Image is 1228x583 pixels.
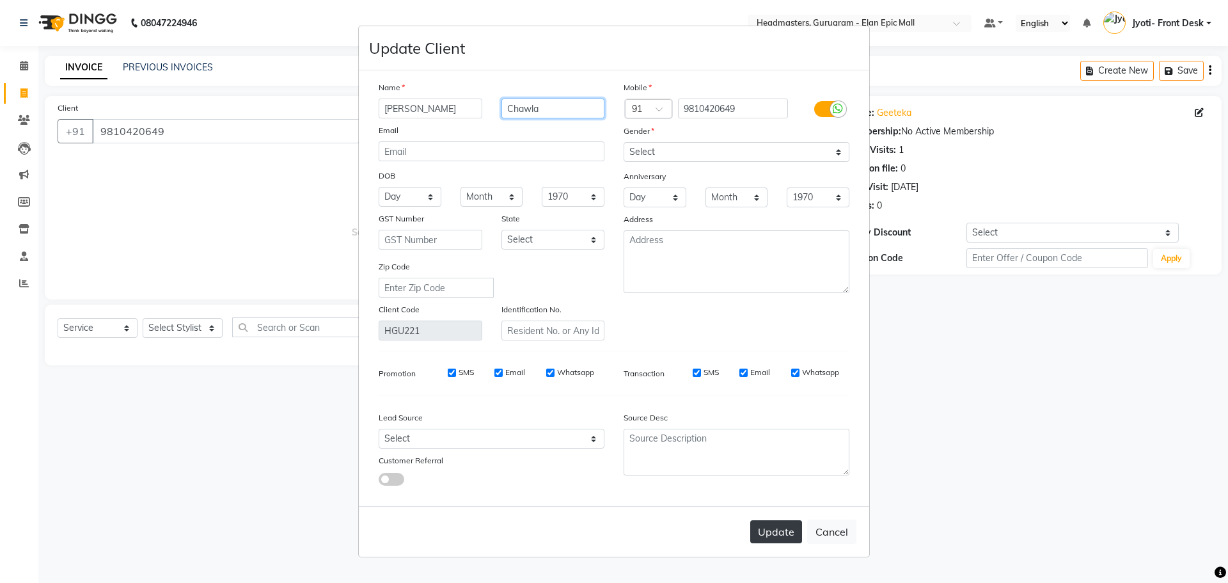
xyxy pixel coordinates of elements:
label: Client Code [379,304,420,315]
label: Transaction [624,368,665,379]
h4: Update Client [369,36,465,60]
label: SMS [459,367,474,378]
label: Whatsapp [802,367,839,378]
label: State [501,213,520,225]
label: Address [624,214,653,225]
label: DOB [379,170,395,182]
label: Gender [624,125,654,137]
label: Anniversary [624,171,666,182]
input: Enter Zip Code [379,278,494,298]
label: Email [379,125,398,136]
label: Source Desc [624,412,668,424]
input: Resident No. or Any Id [501,321,605,340]
label: SMS [704,367,719,378]
input: First Name [379,99,482,118]
label: Mobile [624,82,652,93]
input: Client Code [379,321,482,340]
input: Last Name [501,99,605,118]
input: Mobile [678,99,789,118]
input: Email [379,141,604,161]
label: Email [750,367,770,378]
label: Customer Referral [379,455,443,467]
label: Identification No. [501,304,562,315]
label: Name [379,82,405,93]
label: Email [505,367,525,378]
button: Update [750,520,802,543]
input: GST Number [379,230,482,250]
label: Zip Code [379,261,410,273]
button: Cancel [807,520,856,544]
label: Whatsapp [557,367,594,378]
label: Promotion [379,368,416,379]
label: Lead Source [379,412,423,424]
label: GST Number [379,213,424,225]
